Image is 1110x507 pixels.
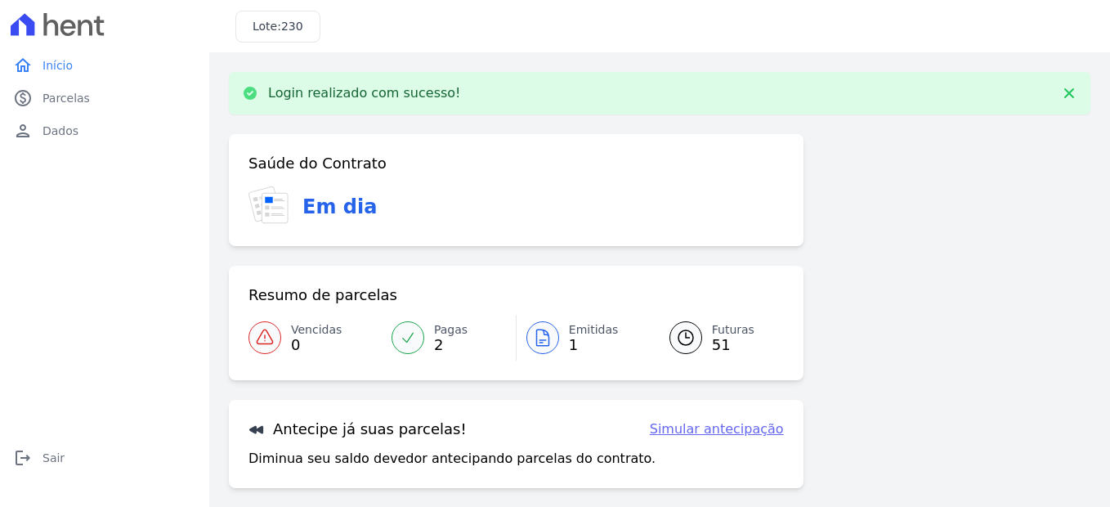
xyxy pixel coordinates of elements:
span: Pagas [434,321,468,339]
a: homeInício [7,49,203,82]
a: logoutSair [7,442,203,474]
a: personDados [7,114,203,147]
i: logout [13,448,33,468]
span: Sair [43,450,65,466]
p: Login realizado com sucesso! [268,85,461,101]
h3: Resumo de parcelas [248,285,397,305]
a: Pagas 2 [382,315,516,361]
a: Vencidas 0 [248,315,382,361]
span: Parcelas [43,90,90,106]
span: 51 [712,339,754,352]
span: 0 [291,339,342,352]
h3: Saúde do Contrato [248,154,387,173]
h3: Em dia [302,192,377,222]
span: Emitidas [569,321,619,339]
span: 1 [569,339,619,352]
span: Vencidas [291,321,342,339]
a: Simular antecipação [650,420,784,439]
i: paid [13,88,33,108]
a: paidParcelas [7,82,203,114]
a: Futuras 51 [650,315,784,361]
span: 2 [434,339,468,352]
i: home [13,56,33,75]
span: Dados [43,123,78,139]
p: Diminua seu saldo devedor antecipando parcelas do contrato. [248,449,656,469]
h3: Lote: [253,18,303,35]
a: Emitidas 1 [517,315,650,361]
span: Futuras [712,321,754,339]
span: 230 [281,20,303,33]
h3: Antecipe já suas parcelas! [248,420,467,439]
span: Início [43,57,73,74]
i: person [13,121,33,141]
